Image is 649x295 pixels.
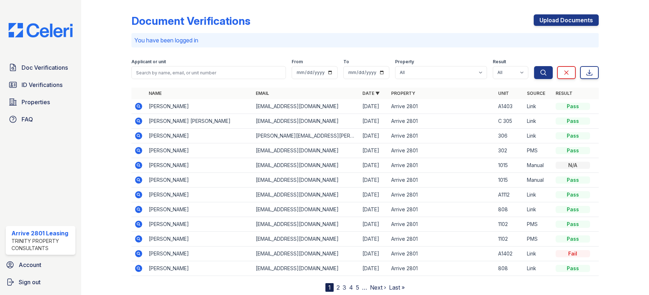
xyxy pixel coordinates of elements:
[524,114,553,129] td: Link
[388,232,495,246] td: Arrive 2801
[253,143,360,158] td: [EMAIL_ADDRESS][DOMAIN_NAME]
[388,261,495,276] td: Arrive 2801
[11,238,73,252] div: Trinity Property Consultants
[253,261,360,276] td: [EMAIL_ADDRESS][DOMAIN_NAME]
[388,99,495,114] td: Arrive 2801
[253,232,360,246] td: [EMAIL_ADDRESS][DOMAIN_NAME]
[495,261,524,276] td: 808
[495,158,524,173] td: 1015
[337,284,340,291] a: 2
[556,162,590,169] div: N/A
[360,114,388,129] td: [DATE]
[495,129,524,143] td: 306
[3,23,78,37] img: CE_Logo_Blue-a8612792a0a2168367f1c8372b55b34899dd931a85d93a1a3d3e32e68fde9ad4.png
[360,99,388,114] td: [DATE]
[253,217,360,232] td: [EMAIL_ADDRESS][DOMAIN_NAME]
[495,173,524,188] td: 1015
[19,278,41,286] span: Sign out
[388,114,495,129] td: Arrive 2801
[146,202,252,217] td: [PERSON_NAME]
[146,232,252,246] td: [PERSON_NAME]
[149,91,162,96] a: Name
[253,188,360,202] td: [EMAIL_ADDRESS][DOMAIN_NAME]
[134,36,595,45] p: You have been logged in
[6,60,75,75] a: Doc Verifications
[388,217,495,232] td: Arrive 2801
[6,95,75,109] a: Properties
[388,129,495,143] td: Arrive 2801
[253,114,360,129] td: [EMAIL_ADDRESS][DOMAIN_NAME]
[253,129,360,143] td: [PERSON_NAME][EMAIL_ADDRESS][PERSON_NAME][DOMAIN_NAME]
[253,202,360,217] td: [EMAIL_ADDRESS][DOMAIN_NAME]
[556,132,590,139] div: Pass
[253,246,360,261] td: [EMAIL_ADDRESS][DOMAIN_NAME]
[395,59,414,65] label: Property
[3,275,78,289] a: Sign out
[253,173,360,188] td: [EMAIL_ADDRESS][DOMAIN_NAME]
[495,232,524,246] td: 1102
[360,232,388,246] td: [DATE]
[498,91,509,96] a: Unit
[362,283,367,292] span: …
[360,261,388,276] td: [DATE]
[556,235,590,243] div: Pass
[349,284,353,291] a: 4
[253,158,360,173] td: [EMAIL_ADDRESS][DOMAIN_NAME]
[131,14,250,27] div: Document Verifications
[343,284,346,291] a: 3
[493,59,506,65] label: Result
[388,143,495,158] td: Arrive 2801
[343,59,349,65] label: To
[556,221,590,228] div: Pass
[495,143,524,158] td: 302
[6,112,75,126] a: FAQ
[388,158,495,173] td: Arrive 2801
[19,261,41,269] span: Account
[6,78,75,92] a: ID Verifications
[388,246,495,261] td: Arrive 2801
[534,14,599,26] a: Upload Documents
[11,229,73,238] div: Arrive 2801 Leasing
[292,59,303,65] label: From
[556,191,590,198] div: Pass
[524,246,553,261] td: Link
[556,91,572,96] a: Result
[360,217,388,232] td: [DATE]
[146,246,252,261] td: [PERSON_NAME]
[556,117,590,125] div: Pass
[495,217,524,232] td: 1102
[360,158,388,173] td: [DATE]
[389,284,405,291] a: Last »
[356,284,359,291] a: 5
[524,217,553,232] td: PMS
[146,217,252,232] td: [PERSON_NAME]
[495,114,524,129] td: C 305
[360,188,388,202] td: [DATE]
[22,63,68,72] span: Doc Verifications
[3,258,78,272] a: Account
[146,188,252,202] td: [PERSON_NAME]
[524,99,553,114] td: Link
[495,246,524,261] td: A1402
[360,129,388,143] td: [DATE]
[495,202,524,217] td: 808
[391,91,415,96] a: Property
[524,173,553,188] td: Manual
[131,59,166,65] label: Applicant or unit
[388,188,495,202] td: Arrive 2801
[146,99,252,114] td: [PERSON_NAME]
[253,99,360,114] td: [EMAIL_ADDRESS][DOMAIN_NAME]
[22,98,50,106] span: Properties
[388,202,495,217] td: Arrive 2801
[325,283,334,292] div: 1
[146,143,252,158] td: [PERSON_NAME]
[360,202,388,217] td: [DATE]
[524,129,553,143] td: Link
[388,173,495,188] td: Arrive 2801
[556,206,590,213] div: Pass
[146,173,252,188] td: [PERSON_NAME]
[524,202,553,217] td: Link
[370,284,386,291] a: Next ›
[22,80,62,89] span: ID Verifications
